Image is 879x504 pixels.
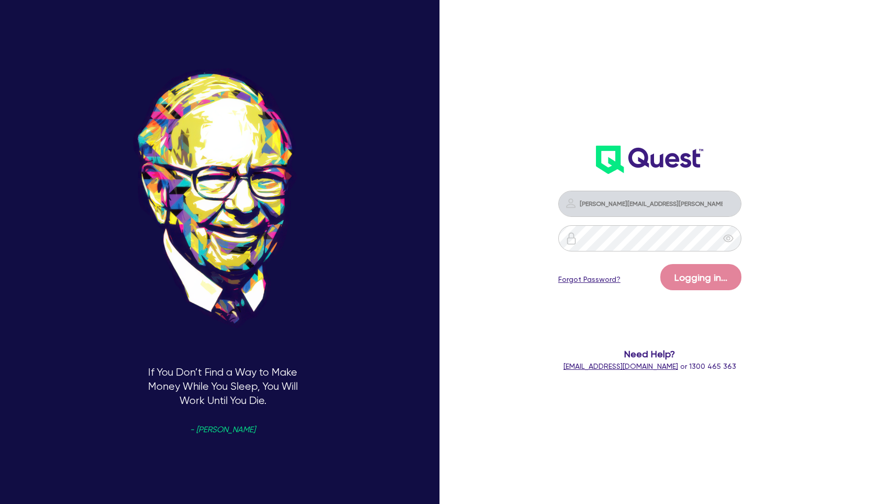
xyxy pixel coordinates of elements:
[534,347,765,361] span: Need Help?
[723,233,734,244] span: eye
[565,197,577,210] img: icon-password
[596,146,703,174] img: wH2k97JdezQIQAAAABJRU5ErkJggg==
[564,362,736,370] span: or 1300 465 363
[558,274,621,285] a: Forgot Password?
[558,191,741,217] input: Email address
[565,232,578,245] img: icon-password
[190,426,255,434] span: - [PERSON_NAME]
[660,264,741,290] button: Logging in...
[564,362,678,370] a: [EMAIL_ADDRESS][DOMAIN_NAME]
